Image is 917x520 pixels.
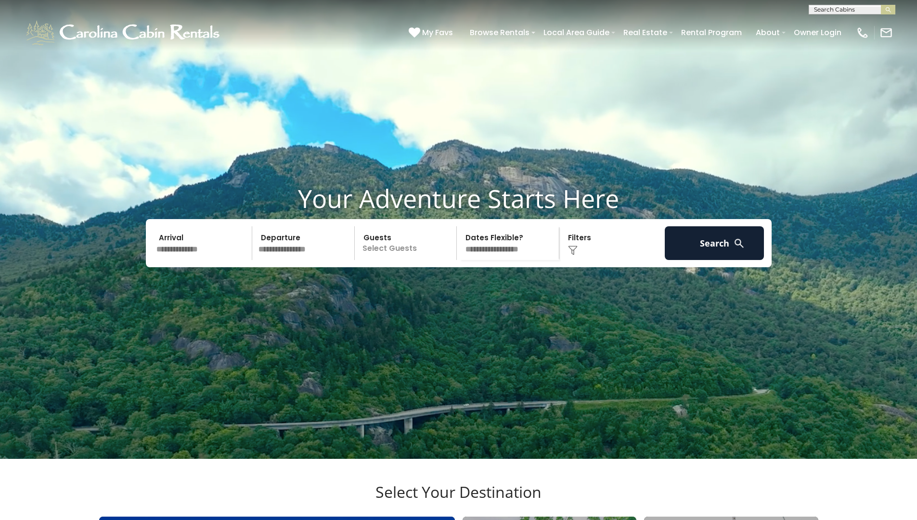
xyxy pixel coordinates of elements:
a: About [751,24,785,41]
a: My Favs [409,26,455,39]
a: Real Estate [619,24,672,41]
img: filter--v1.png [568,246,578,255]
h3: Select Your Destination [98,483,820,517]
img: White-1-1-2.png [24,18,224,47]
img: mail-regular-white.png [879,26,893,39]
img: phone-regular-white.png [856,26,869,39]
span: My Favs [422,26,453,39]
button: Search [665,226,764,260]
img: search-regular-white.png [733,237,745,249]
a: Rental Program [676,24,747,41]
p: Select Guests [358,226,457,260]
a: Owner Login [789,24,846,41]
h1: Your Adventure Starts Here [7,183,910,213]
a: Local Area Guide [539,24,614,41]
a: Browse Rentals [465,24,534,41]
